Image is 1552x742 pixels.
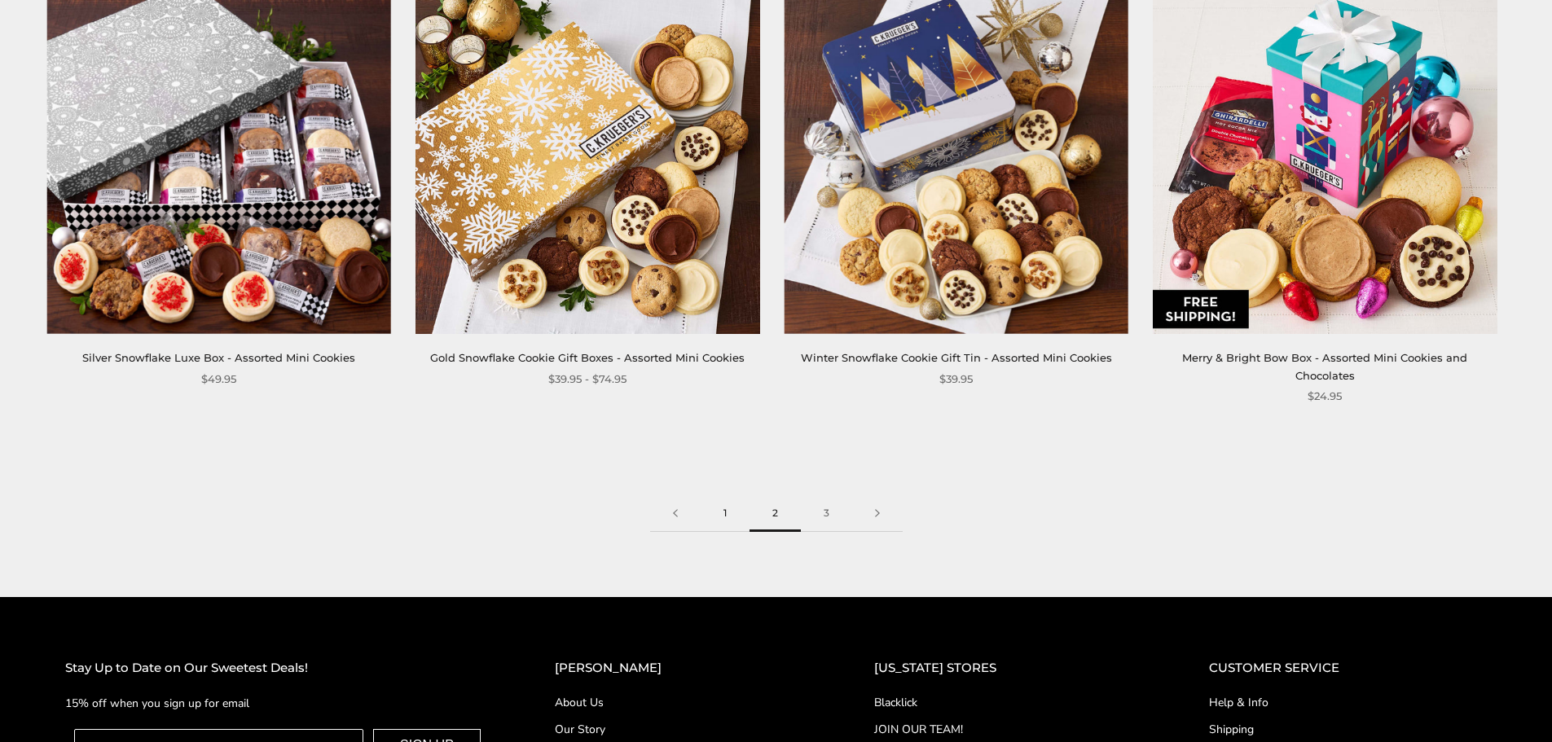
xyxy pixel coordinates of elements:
a: Silver Snowflake Luxe Box - Assorted Mini Cookies [82,351,355,364]
a: 3 [801,495,852,532]
p: 15% off when you sign up for email [65,694,490,713]
a: Help & Info [1209,694,1487,711]
a: 1 [701,495,750,532]
span: $49.95 [201,371,236,388]
a: Gold Snowflake Cookie Gift Boxes - Assorted Mini Cookies [430,351,745,364]
span: $24.95 [1308,388,1342,405]
a: JOIN OUR TEAM! [874,721,1144,738]
a: Winter Snowflake Cookie Gift Tin - Assorted Mini Cookies [801,351,1112,364]
a: Merry & Bright Bow Box - Assorted Mini Cookies and Chocolates [1182,351,1467,381]
h2: [PERSON_NAME] [555,658,809,678]
h2: [US_STATE] STORES [874,658,1144,678]
h2: Stay Up to Date on Our Sweetest Deals! [65,658,490,678]
a: Previous page [650,495,701,532]
a: Shipping [1209,721,1487,738]
a: Our Story [555,721,809,738]
span: $39.95 - $74.95 [548,371,627,388]
a: About Us [555,694,809,711]
a: Blacklick [874,694,1144,711]
span: 2 [750,495,801,532]
iframe: Sign Up via Text for Offers [13,680,169,729]
span: $39.95 [939,371,973,388]
a: Next page [852,495,903,532]
h2: CUSTOMER SERVICE [1209,658,1487,678]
